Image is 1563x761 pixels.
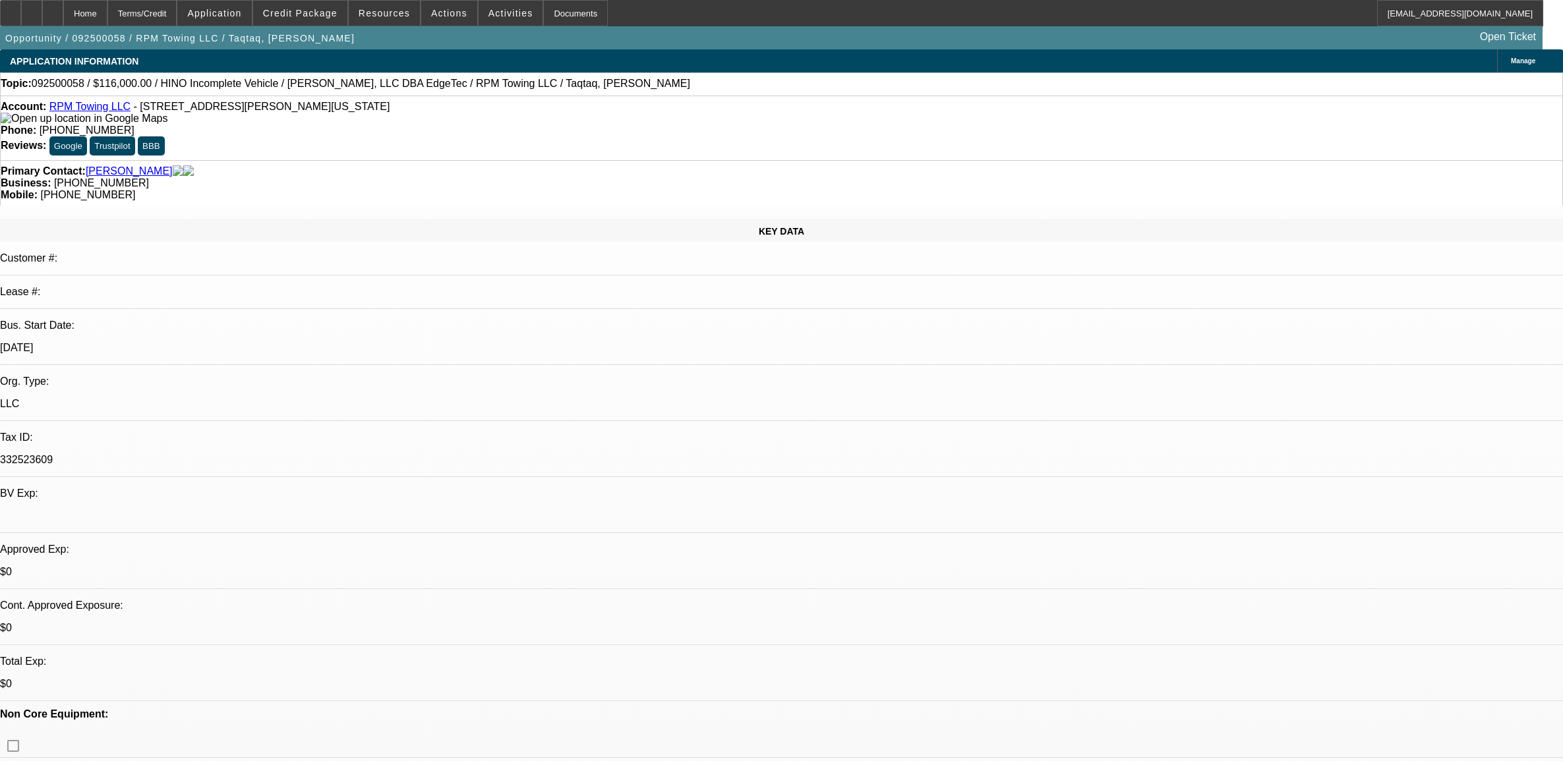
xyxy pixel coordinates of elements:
button: Google [49,136,87,155]
strong: Account: [1,101,46,112]
strong: Mobile: [1,189,38,200]
span: [PHONE_NUMBER] [54,177,149,188]
strong: Business: [1,177,51,188]
button: Actions [421,1,477,26]
span: KEY DATA [759,226,804,237]
button: Activities [479,1,543,26]
span: Application [187,8,241,18]
span: APPLICATION INFORMATION [10,56,138,67]
a: Open Ticket [1475,26,1541,48]
span: - [STREET_ADDRESS][PERSON_NAME][US_STATE] [134,101,390,112]
a: [PERSON_NAME] [86,165,173,177]
img: linkedin-icon.png [183,165,194,177]
img: facebook-icon.png [173,165,183,177]
button: Credit Package [253,1,347,26]
a: RPM Towing LLC [49,101,131,112]
span: Resources [359,8,410,18]
strong: Topic: [1,78,32,90]
strong: Reviews: [1,140,46,151]
span: [PHONE_NUMBER] [40,189,135,200]
button: Application [177,1,251,26]
span: 092500058 / $116,000.00 / HINO Incomplete Vehicle / [PERSON_NAME], LLC DBA EdgeTec / RPM Towing L... [32,78,690,90]
button: BBB [138,136,165,155]
span: Credit Package [263,8,338,18]
span: Opportunity / 092500058 / RPM Towing LLC / Taqtaq, [PERSON_NAME] [5,33,355,43]
strong: Primary Contact: [1,165,86,177]
span: Manage [1511,57,1535,65]
strong: Phone: [1,125,36,136]
img: Open up location in Google Maps [1,113,167,125]
span: [PHONE_NUMBER] [40,125,134,136]
a: View Google Maps [1,113,167,124]
button: Resources [349,1,420,26]
button: Trustpilot [90,136,134,155]
span: Actions [431,8,467,18]
span: Activities [488,8,533,18]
